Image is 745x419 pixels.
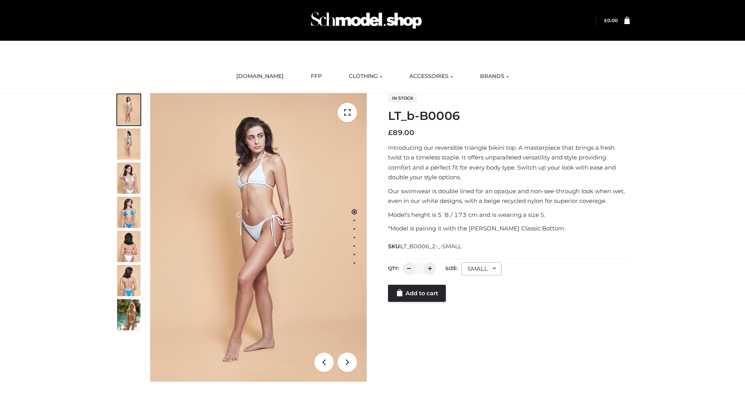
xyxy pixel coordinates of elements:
img: ArielClassicBikiniTop_CloudNine_AzureSky_OW114ECO_1 [150,93,367,382]
p: *Model is pairing it with the [PERSON_NAME] Classic Bottom [388,223,630,234]
label: QTY: [388,265,399,271]
p: Introducing our reversible triangle bikini top. A masterpiece that brings a fresh twist to a time... [388,143,630,182]
p: Our swimwear is double lined for an opaque and non-see-through look when wet, even in our white d... [388,186,630,206]
bdi: 0.00 [604,17,618,23]
a: ACCESSORIES [404,68,459,85]
span: LT_B0006_2-_-SMALL [401,243,461,250]
label: Size: [445,265,457,271]
h1: LT_b-B0006 [388,109,630,123]
a: BRANDS [474,68,515,85]
div: SMALL [461,262,502,275]
img: ArielClassicBikiniTop_CloudNine_AzureSky_OW114ECO_1-scaled.jpg [117,94,140,125]
a: CLOTHING [343,68,388,85]
span: SKU: [388,242,462,251]
img: ArielClassicBikiniTop_CloudNine_AzureSky_OW114ECO_3-scaled.jpg [117,163,140,194]
img: ArielClassicBikiniTop_CloudNine_AzureSky_OW114ECO_2-scaled.jpg [117,128,140,159]
img: Arieltop_CloudNine_AzureSky2.jpg [117,299,140,330]
a: [DOMAIN_NAME] [230,68,289,85]
img: ArielClassicBikiniTop_CloudNine_AzureSky_OW114ECO_7-scaled.jpg [117,231,140,262]
a: FFP [305,68,327,85]
a: Add to cart [388,285,446,302]
img: ArielClassicBikiniTop_CloudNine_AzureSky_OW114ECO_8-scaled.jpg [117,265,140,296]
span: In stock [388,93,417,103]
bdi: 89.00 [388,128,414,137]
a: £0.00 [604,17,618,23]
img: Schmodel Admin 964 [308,5,424,36]
img: ArielClassicBikiniTop_CloudNine_AzureSky_OW114ECO_4-scaled.jpg [117,197,140,228]
p: Model’s height is 5 ‘8 / 173 cm and is wearing a size S. [388,210,630,220]
span: £ [388,128,393,137]
span: £ [604,17,607,23]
